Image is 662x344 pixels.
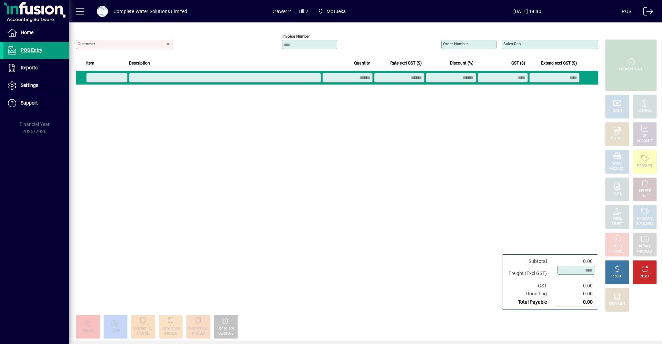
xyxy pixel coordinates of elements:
div: PRODUCT [609,166,625,171]
span: Item [86,59,94,67]
div: MISC [613,161,621,166]
div: LINE [641,194,648,199]
a: Settings [3,77,69,94]
span: Rate excl GST ($) [390,59,422,67]
td: 0.00 [554,257,595,265]
div: Cel18 [111,328,120,334]
span: Support [21,100,38,106]
mat-label: Order number [443,41,468,46]
div: DENSO75 [218,331,233,336]
td: GST [505,282,554,290]
div: 9100250 [164,331,177,336]
div: DensoTape [218,326,234,331]
div: 9100500 [192,331,204,336]
mat-label: Customer [78,41,95,46]
div: DELETE [639,189,651,194]
span: Motueka [327,6,346,17]
div: Cement 500 [189,326,207,331]
span: Description [129,59,150,67]
button: Profile [91,5,113,18]
mat-label: Sales rep [503,41,521,46]
span: Reports [21,65,38,70]
div: INVOICE [611,249,623,254]
div: SUMMARY [636,222,653,227]
div: 9100125 [137,331,149,336]
div: ACCOUNT [637,139,653,144]
div: CASH [613,108,622,114]
div: Cement 250 [161,326,180,331]
div: RECALL [639,244,651,249]
div: GL [643,134,647,139]
div: RESET [640,274,650,279]
div: DISCOUNT [609,302,625,307]
td: 0.00 [554,290,595,298]
td: 0.00 [554,298,595,306]
div: PRICE [613,216,622,222]
td: Total Payable [505,298,554,306]
div: EFTPOS [611,136,624,141]
div: PRODUCT [637,164,652,169]
span: GST ($) [511,59,525,67]
td: Subtotal [505,257,554,265]
div: INVOICES [637,249,652,254]
div: PRODUCT [637,216,652,222]
span: Till 2 [298,6,308,17]
span: Quantity [354,59,370,67]
div: SELECT [611,222,623,227]
td: 0.00 [554,282,595,290]
span: Settings [21,82,38,88]
span: Extend excl GST ($) [541,59,577,67]
span: [DATE] 14:40 [433,6,622,17]
td: Freight (Excl GST) [505,265,554,282]
div: HOLD [613,244,622,249]
div: Complete Water Solutions Limited [113,6,188,17]
span: POS Entry [21,47,42,53]
div: NOTE [613,191,622,196]
mat-label: Invoice number [282,34,310,39]
a: Home [3,24,69,41]
td: Rounding [505,290,554,298]
span: Motueka [315,5,349,18]
div: CHARGE [638,108,652,114]
a: Logout [638,1,653,24]
div: POS [622,6,631,17]
a: Support [3,95,69,112]
div: PROFIT [611,274,623,279]
div: PROCESS SALE [619,67,643,72]
div: CEELON [82,328,94,334]
span: Discount (%) [450,59,473,67]
span: Drawer 2 [271,6,291,17]
div: Cement 125 [134,326,152,331]
a: Reports [3,59,69,77]
span: Home [21,30,33,35]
